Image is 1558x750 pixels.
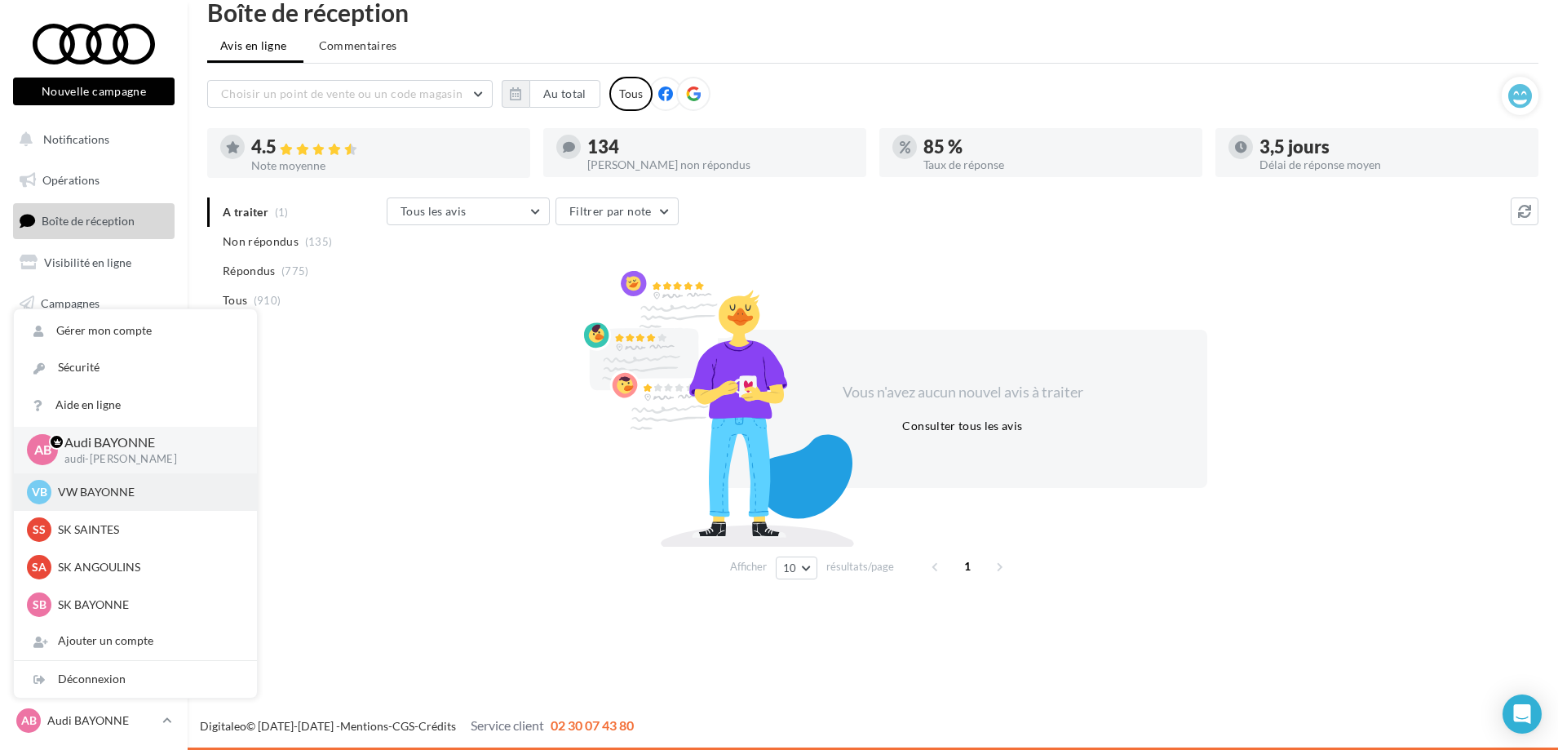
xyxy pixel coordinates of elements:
[251,138,517,157] div: 4.5
[587,138,853,156] div: 134
[502,80,600,108] button: Au total
[587,159,853,171] div: [PERSON_NAME] non répondus
[730,559,767,575] span: Afficher
[33,521,46,538] span: SS
[64,452,231,467] p: audi-[PERSON_NAME]
[826,559,894,575] span: résultats/page
[555,197,679,225] button: Filtrer par note
[223,263,276,279] span: Répondus
[200,719,246,733] a: Digitaleo
[776,557,817,579] button: 10
[32,484,47,500] span: VB
[551,717,634,733] span: 02 30 07 43 80
[954,553,980,579] span: 1
[392,719,414,733] a: CGS
[10,286,178,321] a: Campagnes
[896,416,1029,436] button: Consulter tous les avis
[401,204,467,218] span: Tous les avis
[58,597,237,613] p: SK BAYONNE
[14,349,257,386] a: Sécurité
[221,87,463,100] span: Choisir un point de vente ou un code magasin
[10,203,178,238] a: Boîte de réception
[58,521,237,538] p: SK SAINTES
[14,387,257,424] a: Aide en ligne
[58,484,237,500] p: VW BAYONNE
[1503,695,1542,734] div: Open Intercom Messenger
[1259,159,1525,171] div: Délai de réponse moyen
[10,246,178,280] a: Visibilité en ligne
[58,559,237,575] p: SK ANGOULINS
[923,159,1189,171] div: Taux de réponse
[32,559,46,575] span: SA
[387,197,550,225] button: Tous les avis
[14,623,257,659] div: Ajouter un compte
[47,712,156,729] p: Audi BAYONNE
[783,561,797,575] span: 10
[10,326,178,361] a: Médiathèque
[13,78,175,105] button: Nouvelle campagne
[21,712,37,729] span: AB
[223,233,299,250] span: Non répondus
[10,122,171,157] button: Notifications
[44,255,131,269] span: Visibilité en ligne
[10,367,178,415] a: AFFICHAGE PRESSE MD
[33,597,46,613] span: SB
[43,132,109,146] span: Notifications
[251,160,517,171] div: Note moyenne
[223,292,247,308] span: Tous
[254,294,281,307] span: (910)
[923,138,1189,156] div: 85 %
[609,77,653,111] div: Tous
[319,38,397,54] span: Commentaires
[13,705,175,736] a: AB Audi BAYONNE
[207,80,493,108] button: Choisir un point de vente ou un code magasin
[42,173,100,187] span: Opérations
[34,441,51,459] span: AB
[14,313,257,349] a: Gérer mon compte
[10,163,178,197] a: Opérations
[471,717,544,733] span: Service client
[418,719,456,733] a: Crédits
[200,719,634,733] span: © [DATE]-[DATE] - - -
[14,661,257,698] div: Déconnexion
[42,214,135,228] span: Boîte de réception
[281,264,309,277] span: (775)
[822,382,1103,403] div: Vous n'avez aucun nouvel avis à traiter
[1259,138,1525,156] div: 3,5 jours
[41,295,100,309] span: Campagnes
[64,433,231,452] p: Audi BAYONNE
[305,235,333,248] span: (135)
[340,719,388,733] a: Mentions
[529,80,600,108] button: Au total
